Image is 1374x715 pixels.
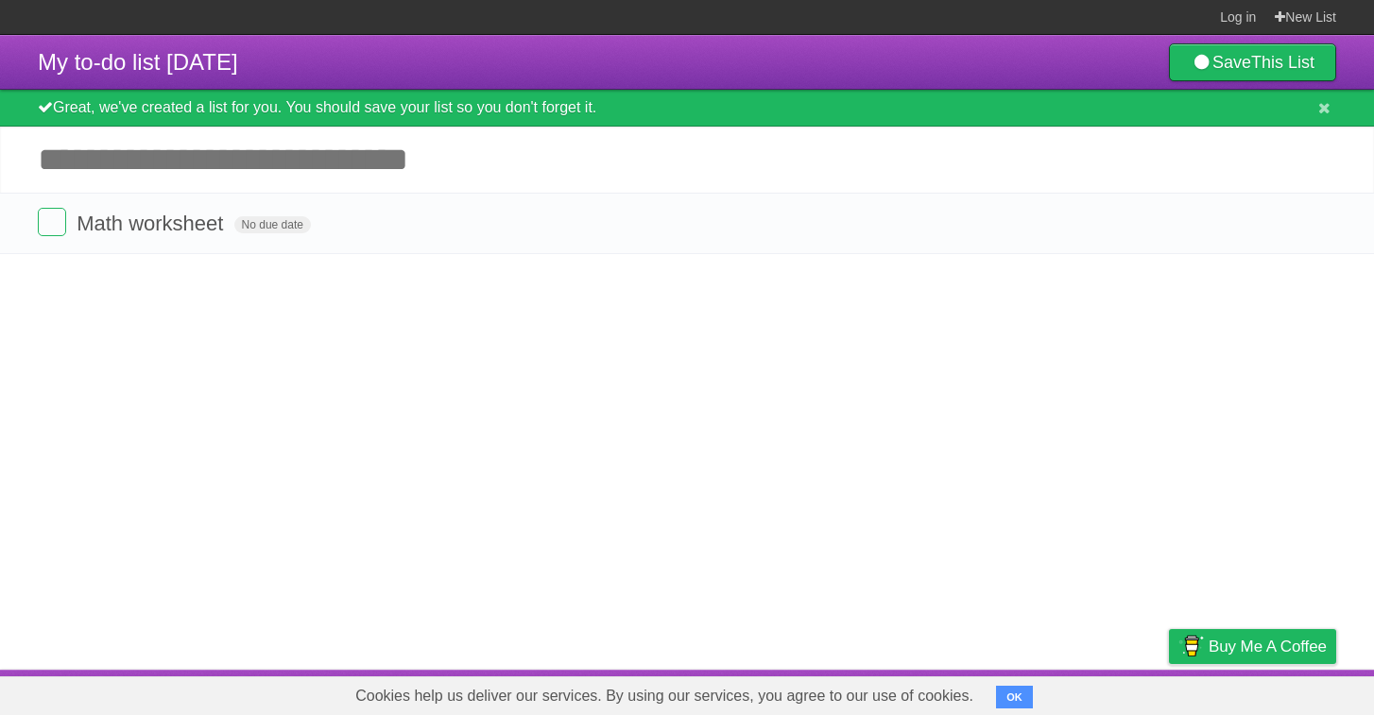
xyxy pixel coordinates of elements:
span: Buy me a coffee [1209,630,1327,663]
a: Terms [1080,674,1122,710]
a: SaveThis List [1169,43,1336,81]
button: OK [996,686,1033,708]
span: Cookies help us deliver our services. By using our services, you agree to our use of cookies. [336,677,992,715]
a: Suggest a feature [1217,674,1336,710]
span: Math worksheet [77,212,228,235]
span: No due date [234,216,311,233]
span: My to-do list [DATE] [38,49,238,75]
img: Buy me a coffee [1178,630,1204,662]
a: Buy me a coffee [1169,629,1336,664]
a: Developers [980,674,1056,710]
a: About [918,674,957,710]
a: Privacy [1144,674,1194,710]
label: Done [38,208,66,236]
b: This List [1251,53,1314,72]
